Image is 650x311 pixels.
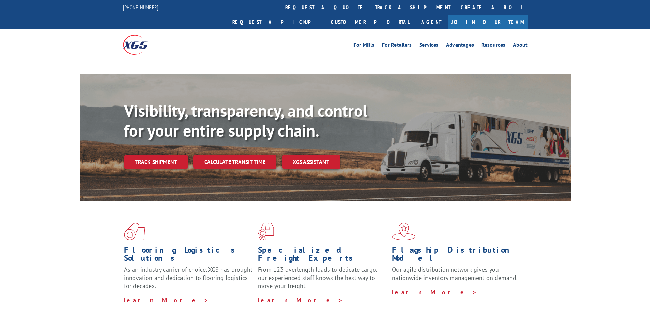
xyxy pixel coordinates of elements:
[258,223,274,240] img: xgs-icon-focused-on-flooring-red
[448,15,528,29] a: Join Our Team
[124,223,145,240] img: xgs-icon-total-supply-chain-intelligence-red
[415,15,448,29] a: Agent
[124,296,209,304] a: Learn More >
[513,42,528,50] a: About
[382,42,412,50] a: For Retailers
[392,266,518,282] span: Our agile distribution network gives you nationwide inventory management on demand.
[326,15,415,29] a: Customer Portal
[124,266,252,290] span: As an industry carrier of choice, XGS has brought innovation and dedication to flooring logistics...
[193,155,276,169] a: Calculate transit time
[282,155,340,169] a: XGS ASSISTANT
[258,246,387,266] h1: Specialized Freight Experts
[446,42,474,50] a: Advantages
[392,223,416,240] img: xgs-icon-flagship-distribution-model-red
[124,246,253,266] h1: Flooring Logistics Solutions
[124,100,367,141] b: Visibility, transparency, and control for your entire supply chain.
[123,4,158,11] a: [PHONE_NUMBER]
[124,155,188,169] a: Track shipment
[353,42,374,50] a: For Mills
[419,42,438,50] a: Services
[481,42,505,50] a: Resources
[258,266,387,296] p: From 123 overlength loads to delicate cargo, our experienced staff knows the best way to move you...
[227,15,326,29] a: Request a pickup
[392,246,521,266] h1: Flagship Distribution Model
[392,288,477,296] a: Learn More >
[258,296,343,304] a: Learn More >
